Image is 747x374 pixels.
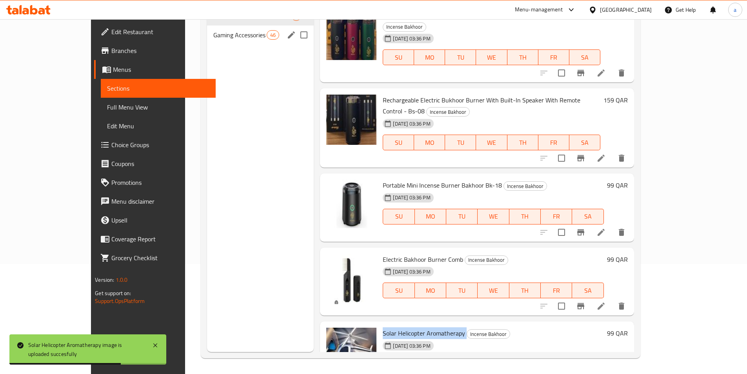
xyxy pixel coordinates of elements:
span: Branches [111,46,209,55]
div: [GEOGRAPHIC_DATA] [600,5,652,14]
h6: 99 QAR [607,254,628,265]
span: Select to update [553,224,570,241]
span: SU [386,285,411,296]
span: Grocery Checklist [111,253,209,263]
span: FR [544,211,569,222]
span: Incense Bakhoor [467,330,510,339]
span: Portable Mini Incense Burner Bakhoor Bk-18 [383,179,502,191]
a: Edit Restaurant [94,22,216,41]
span: WE [479,52,504,63]
span: Version: [95,275,114,285]
span: TH [513,211,538,222]
span: SU [386,52,411,63]
a: Choice Groups [94,135,216,154]
span: Menu disclaimer [111,197,209,206]
a: Edit menu item [596,153,606,163]
span: 1.0.0 [116,275,128,285]
span: Coupons [111,159,209,168]
div: items [267,30,279,40]
div: Menu-management [515,5,563,15]
span: Upsell [111,215,209,225]
span: SU [386,211,411,222]
span: Incense Bakhoor [465,255,508,265]
button: SU [383,49,414,65]
img: Electric Bakhoor Burner Comb [326,254,376,304]
span: TU [448,137,473,148]
span: Edit Menu [107,121,209,131]
span: Sections [107,84,209,93]
span: Coverage Report [111,234,209,244]
button: MO [414,135,445,150]
h6: 99 QAR [607,180,628,191]
button: TH [507,135,538,150]
span: Menus [113,65,209,74]
span: FR [542,52,566,63]
button: TH [509,283,541,298]
button: FR [538,49,569,65]
button: WE [476,135,507,150]
nav: Menu sections [207,4,314,47]
a: Coupons [94,154,216,173]
button: FR [541,283,572,298]
img: Incense Bakhoor Burner Rechargeable Bukhoon Protection Device [326,10,376,60]
a: Upsell [94,211,216,230]
button: SU [383,283,414,298]
button: Branch-specific-item [571,64,590,82]
button: TH [507,49,538,65]
button: delete [612,223,631,242]
button: MO [414,49,445,65]
button: TU [445,49,476,65]
span: [DATE] 03:36 PM [390,35,433,42]
span: Incense Bakhoor [383,22,426,31]
span: Solar Helicopter Aromatherapy [383,327,465,339]
h6: 159 QAR [603,95,628,106]
span: TU [448,52,473,63]
a: Edit menu item [596,301,606,311]
span: Select to update [553,298,570,314]
button: MO [415,209,446,224]
span: WE [481,285,506,296]
span: MO [417,137,442,148]
span: Full Menu View [107,102,209,112]
span: [DATE] 03:36 PM [390,120,433,128]
div: Incense Bakhoor [465,255,508,265]
span: a [734,5,736,14]
a: Support.OpsPlatform [95,296,145,306]
span: SA [573,52,597,63]
img: Portable Mini Incense Burner Bakhoor Bk-18 [326,180,376,230]
button: delete [612,64,631,82]
span: [DATE] 03:36 PM [390,342,433,350]
span: Get support on: [95,288,131,298]
span: MO [417,52,442,63]
button: Branch-specific-item [571,297,590,316]
button: SU [383,135,414,150]
span: SU [386,137,411,148]
button: TU [445,135,476,150]
button: FR [538,135,569,150]
button: SA [569,135,600,150]
button: delete [612,297,631,316]
button: SA [572,209,603,224]
a: Coverage Report [94,230,216,248]
div: Gaming Accessories46edit [207,26,314,44]
button: TU [446,209,478,224]
span: SA [575,285,600,296]
button: edit [285,29,297,41]
span: TH [513,285,538,296]
span: SA [575,211,600,222]
span: Select to update [553,65,570,81]
div: Incense Bakhoor [467,329,510,339]
img: Rechargeable Electric Bukhoor Burner With Built-In Speaker With Remote Control - Bs-08 [326,95,376,145]
span: TH [511,137,535,148]
span: Incense Bakhoor [504,182,547,191]
div: Incense Bakhoor [383,22,426,32]
button: TH [509,209,541,224]
button: WE [478,209,509,224]
button: MO [415,283,446,298]
a: Full Menu View [101,98,216,117]
a: Branches [94,41,216,60]
span: MO [418,285,443,296]
button: Branch-specific-item [571,223,590,242]
span: [DATE] 03:36 PM [390,268,433,275]
span: Rechargeable Electric Bukhoor Burner With Built-In Speaker With Remote Control - Bs-08 [383,94,580,117]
